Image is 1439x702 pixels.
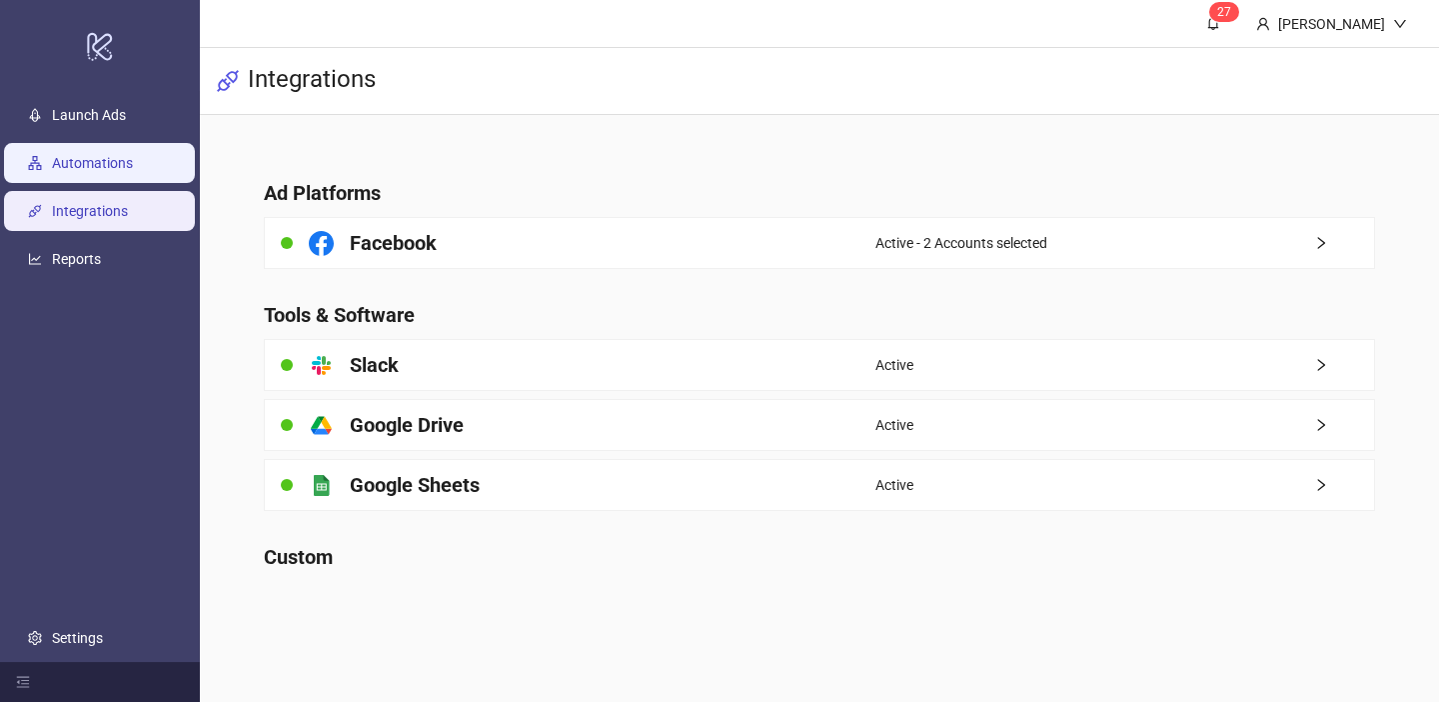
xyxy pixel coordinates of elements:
h4: Slack [350,351,399,379]
a: Launch Ads [52,107,126,123]
h4: Tools & Software [264,301,1376,329]
span: right [1314,358,1374,372]
span: Active [875,474,913,496]
a: Automations [52,155,133,171]
h4: Facebook [350,229,437,257]
span: Active - 2 Accounts selected [875,232,1047,254]
a: Settings [52,630,103,646]
sup: 27 [1209,2,1239,22]
span: user [1256,17,1270,31]
a: Reports [52,251,101,267]
a: Google SheetsActiveright [264,459,1376,511]
h4: Custom [264,543,1376,571]
a: Integrations [52,203,128,219]
a: SlackActiveright [264,339,1376,391]
span: api [216,69,240,93]
span: right [1314,418,1374,432]
a: Google DriveActiveright [264,399,1376,451]
h4: Ad Platforms [264,179,1376,207]
h4: Google Drive [350,411,464,439]
span: 2 [1217,5,1224,19]
h3: Integrations [248,64,376,98]
div: [PERSON_NAME] [1270,13,1393,35]
a: FacebookActive - 2 Accounts selectedright [264,217,1376,269]
span: Active [875,354,913,376]
span: Active [875,414,913,436]
span: menu-fold [16,675,30,689]
span: 7 [1224,5,1231,19]
span: right [1314,478,1374,492]
span: bell [1206,16,1220,30]
span: down [1393,17,1407,31]
h4: Google Sheets [350,471,480,499]
span: right [1314,236,1374,250]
